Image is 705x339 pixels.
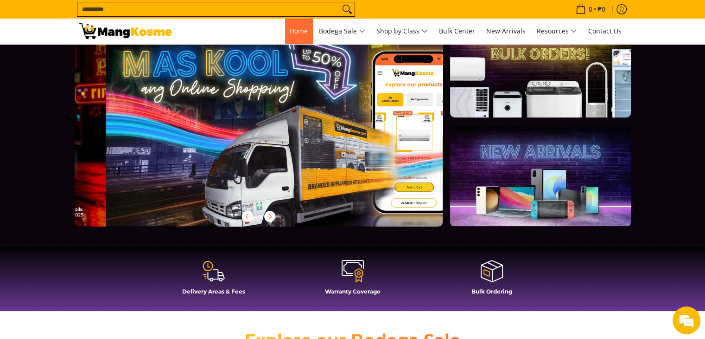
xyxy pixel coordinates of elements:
button: Next [260,206,280,227]
span: Home [290,26,308,35]
span: ₱0 [596,6,607,13]
h4: Warranty Coverage [288,288,418,295]
a: Bodega Sale [314,19,370,44]
span: Contact Us [588,26,622,35]
button: Previous [237,206,258,227]
img: Mang Kosme: Your Home Appliances Warehouse Sale Partner! [79,23,172,39]
a: More [106,16,504,241]
h4: Delivery Areas & Fees [149,288,279,295]
a: Resources [532,19,582,44]
a: Warranty Coverage [288,259,418,302]
span: Resources [537,26,577,37]
span: 0 [587,6,594,13]
a: Bulk Ordering [427,259,557,302]
a: Delivery Areas & Fees [149,259,279,302]
span: Shop by Class [376,26,428,37]
a: Contact Us [584,19,626,44]
span: Bodega Sale [319,26,365,37]
a: Shop by Class [372,19,432,44]
span: Bulk Center [439,26,475,35]
nav: Main Menu [181,19,626,44]
span: • [573,4,608,14]
a: Home [285,19,312,44]
a: New Arrivals [482,19,530,44]
a: Bulk Center [434,19,480,44]
span: New Arrivals [486,26,526,35]
button: Search [340,2,355,16]
h4: Bulk Ordering [427,288,557,295]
